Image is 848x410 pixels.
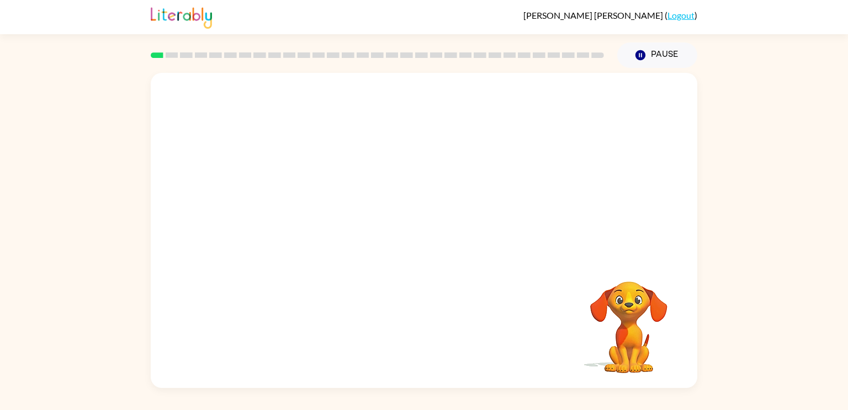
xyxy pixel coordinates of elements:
button: Pause [617,42,697,68]
video: Your browser must support playing .mp4 files to use Literably. Please try using another browser. [574,264,684,375]
img: Literably [151,4,212,29]
span: [PERSON_NAME] [PERSON_NAME] [523,10,665,20]
a: Logout [667,10,695,20]
div: ( ) [523,10,697,20]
